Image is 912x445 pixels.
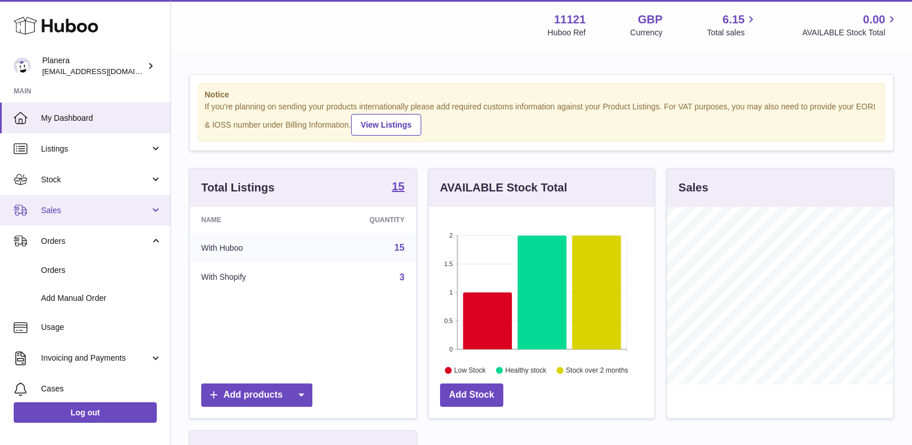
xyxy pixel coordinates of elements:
span: Orders [41,265,162,276]
a: 6.15 Total sales [707,12,758,38]
th: Name [190,207,312,233]
th: Quantity [312,207,416,233]
text: 2 [449,232,453,239]
div: Currency [630,27,663,38]
span: Total sales [707,27,758,38]
a: 15 [394,243,405,252]
span: 6.15 [723,12,745,27]
strong: 11121 [554,12,586,27]
div: Planera [42,55,145,77]
strong: Notice [205,89,878,100]
text: 0 [449,346,453,353]
a: 15 [392,181,404,194]
a: Add Stock [440,383,503,407]
span: AVAILABLE Stock Total [802,27,898,38]
span: Listings [41,144,150,154]
strong: 15 [392,181,404,192]
img: saiyani@planera.care [14,58,31,75]
strong: GBP [638,12,662,27]
text: Stock over 2 months [566,366,628,374]
span: Orders [41,236,150,247]
div: Huboo Ref [548,27,586,38]
a: 3 [400,272,405,282]
span: Add Manual Order [41,293,162,304]
text: 0.5 [444,317,453,324]
a: Add products [201,383,312,407]
a: 0.00 AVAILABLE Stock Total [802,12,898,38]
text: 1.5 [444,260,453,267]
span: Sales [41,205,150,216]
a: View Listings [351,114,421,136]
text: Low Stock [454,366,486,374]
text: Healthy stock [505,366,547,374]
td: With Shopify [190,263,312,292]
a: Log out [14,402,157,423]
h3: Sales [678,180,708,195]
td: With Huboo [190,233,312,263]
div: If you're planning on sending your products internationally please add required customs informati... [205,101,878,136]
span: Cases [41,383,162,394]
h3: AVAILABLE Stock Total [440,180,567,195]
span: 0.00 [863,12,885,27]
span: Stock [41,174,150,185]
h3: Total Listings [201,180,275,195]
span: My Dashboard [41,113,162,124]
span: Invoicing and Payments [41,353,150,364]
span: Usage [41,322,162,333]
span: [EMAIL_ADDRESS][DOMAIN_NAME] [42,67,168,76]
text: 1 [449,289,453,296]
